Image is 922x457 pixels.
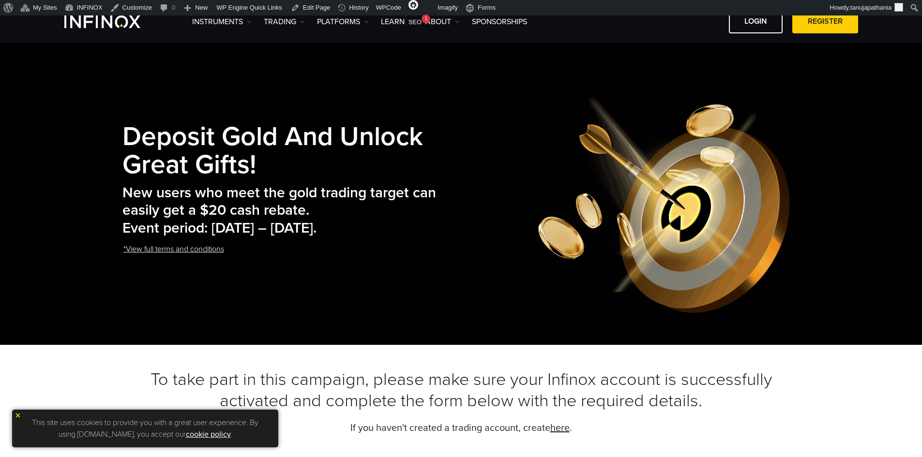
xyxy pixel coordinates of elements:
[122,421,800,435] p: If you haven't created a trading account, create .
[550,422,570,434] a: here
[850,4,892,11] span: tanujapathania
[186,429,231,439] a: cookie policy
[381,16,413,28] a: Learn
[122,237,225,261] a: *View full terms and conditions
[472,16,527,28] a: SPONSORSHIPS
[264,16,305,28] a: TRADING
[15,412,21,419] img: yellow close icon
[122,121,423,181] strong: Deposit Gold and Unlock Great Gifts!
[64,15,163,28] a: INFINOX Logo
[792,10,858,33] a: REGISTER
[408,18,422,26] span: SEO
[317,16,369,28] a: PLATFORMS
[17,414,273,442] p: This site uses cookies to provide you with a great user experience. By using [DOMAIN_NAME], you a...
[425,16,460,28] a: ABOUT
[122,369,800,412] h2: To take part in this campaign, please make sure your Infinox account is successfully activated an...
[122,184,467,237] h2: New users who meet the gold trading target can easily get a $20 cash rebate. Event period: [DATE]...
[422,15,430,23] div: 1
[729,10,783,33] a: LOGIN
[192,16,252,28] a: Instruments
